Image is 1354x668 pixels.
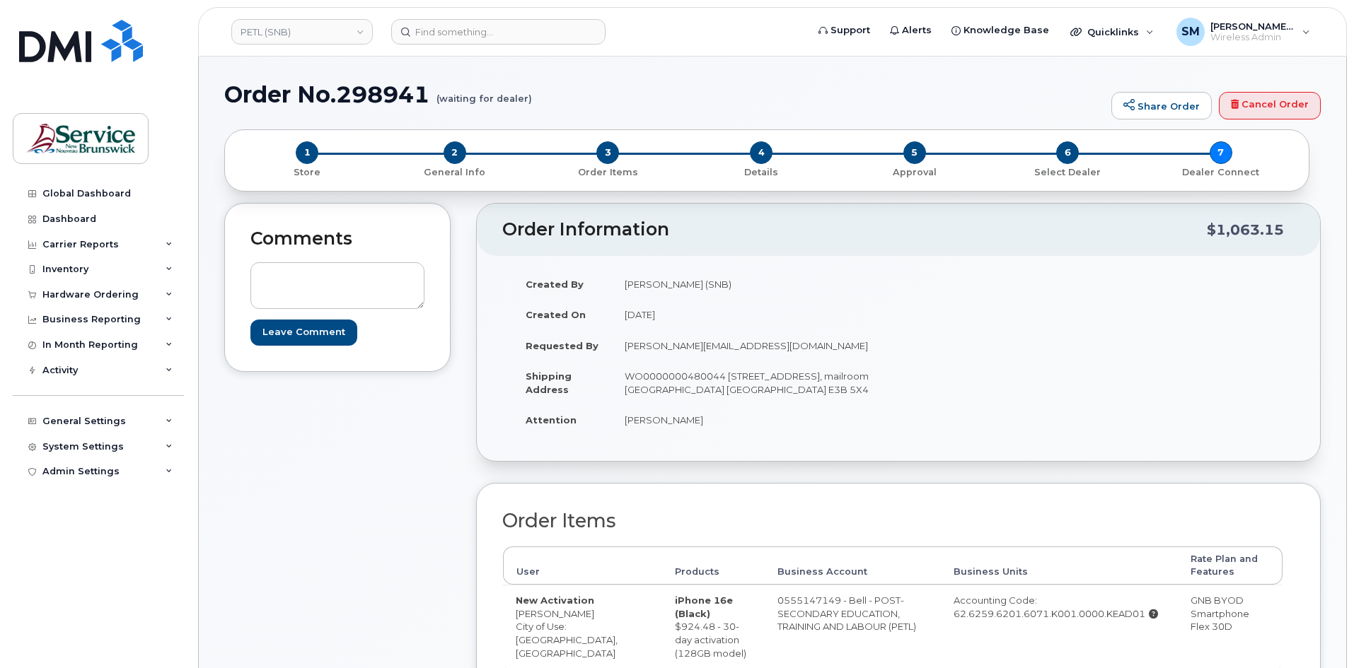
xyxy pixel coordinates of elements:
p: Store [242,166,373,179]
td: [PERSON_NAME] City of Use: [GEOGRAPHIC_DATA], [GEOGRAPHIC_DATA] [503,585,662,668]
span: 2 [444,141,466,164]
small: (waiting for dealer) [436,82,532,104]
th: Business Account [765,546,941,585]
th: Products [662,546,765,585]
a: 4 Details [685,164,838,179]
h2: Comments [250,229,424,249]
div: Accounting Code: 62.6259.6201.6071.K001.0000.KEAD01 [954,594,1165,620]
strong: Created On [526,309,586,320]
input: Leave Comment [250,320,357,346]
td: WO0000000480044 [STREET_ADDRESS], mailroom [GEOGRAPHIC_DATA] [GEOGRAPHIC_DATA] E3B 5X4 [612,361,888,404]
strong: Created By [526,279,584,290]
th: Rate Plan and Features [1178,546,1283,585]
span: 5 [903,141,926,164]
span: 1 [296,141,318,164]
div: $1,063.15 [1207,216,1284,243]
strong: New Activation [516,594,594,606]
td: [PERSON_NAME][EMAIL_ADDRESS][DOMAIN_NAME] [612,330,888,361]
h2: Order Information [502,220,1207,240]
td: [PERSON_NAME] (SNB) [612,269,888,300]
td: GNB BYOD Smartphone Flex 30D [1178,585,1283,668]
th: Business Units [941,546,1178,585]
h1: Order No.298941 [224,82,1104,107]
strong: Shipping Address [526,370,572,395]
a: 2 General Info [378,164,532,179]
strong: iPhone 16e (Black) [675,594,733,619]
a: 3 Order Items [531,164,685,179]
h2: Order Items [502,510,1283,532]
a: Share Order [1111,92,1212,120]
p: Details [690,166,833,179]
span: 3 [596,141,619,164]
p: Order Items [537,166,679,179]
p: Select Dealer [997,166,1139,179]
strong: Requested By [526,340,598,351]
p: General Info [384,166,526,179]
th: User [503,546,662,585]
a: Cancel Order [1219,92,1321,120]
a: 1 Store [236,164,378,179]
td: [PERSON_NAME] [612,404,888,435]
p: Approval [843,166,985,179]
td: 0555147149 - Bell - POST-SECONDARY EDUCATION, TRAINING AND LABOUR (PETL) [765,585,941,668]
td: [DATE] [612,299,888,330]
span: 6 [1056,141,1079,164]
a: 6 Select Dealer [991,164,1145,179]
a: 5 Approval [838,164,991,179]
strong: Attention [526,414,577,426]
td: $924.48 - 30-day activation (128GB model) [662,585,765,668]
span: 4 [750,141,773,164]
